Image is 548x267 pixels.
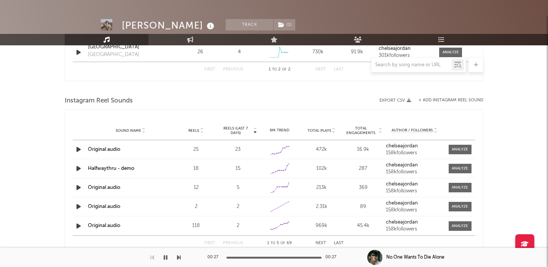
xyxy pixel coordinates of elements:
a: chelseajordan [386,220,443,225]
span: Author / Followers [392,128,433,133]
div: 89 [344,203,382,211]
strong: chelseajordan [386,182,418,187]
div: 102k [303,165,341,173]
strong: chelseajordan [386,163,418,168]
a: Original audio [88,223,120,228]
div: 158k followers [386,189,443,194]
strong: chelseajordan [386,144,418,149]
div: 1 5 69 [258,239,300,248]
button: Next [315,241,326,245]
div: 287 [344,165,382,173]
div: 00:27 [207,253,223,262]
div: 6M Trend [261,128,299,133]
strong: chelseajordan [386,201,418,206]
a: chelseajordan [386,182,443,187]
div: 2.31k [303,203,341,211]
span: Total Plays [307,128,331,133]
div: 00:27 [325,253,341,262]
div: 730k [300,48,336,56]
div: 15 [219,165,257,173]
div: 158k followers [386,169,443,175]
div: 472k [303,146,341,153]
div: 18 [177,165,215,173]
div: 26 [183,48,218,56]
div: 118 [177,222,215,230]
button: Track [226,19,273,30]
button: First [204,241,215,245]
a: Original audio [88,204,120,209]
div: 158k followers [386,150,443,156]
div: 2 [219,222,257,230]
span: Sound Name [116,128,141,133]
div: 91.9k [339,48,375,56]
div: 213k [303,184,341,192]
button: + Add Instagram Reel Sound [419,98,483,102]
button: Previous [223,241,243,245]
strong: chelseajordan [379,46,411,51]
span: Reels (last 7 days) [219,126,252,135]
a: chelseajordan [386,201,443,206]
a: chelseajordan [386,144,443,149]
a: Original audio [88,185,120,190]
span: to [271,241,275,245]
a: chelseajordan [379,46,432,51]
a: Original audio [88,147,120,152]
span: Total Engagements [344,126,378,135]
div: 45.4k [344,222,382,230]
button: Last [334,241,344,245]
div: 4 [238,48,241,56]
div: [GEOGRAPHIC_DATA] [88,51,139,59]
span: ( 1 ) [273,19,296,30]
a: chelseajordan [386,163,443,168]
span: of [280,241,285,245]
strong: chelseajordan [386,220,418,225]
div: 158k followers [386,208,443,213]
div: 5 [219,184,257,192]
div: 16.9k [344,146,382,153]
div: 301k followers [379,53,432,58]
div: 2 [177,203,215,211]
input: Search by song name or URL [371,62,452,68]
div: 23 [219,146,257,153]
div: [PERSON_NAME] [122,19,216,32]
div: No One Wants To Die Alone [386,254,444,261]
a: [GEOGRAPHIC_DATA] [88,43,167,51]
div: 2 [219,203,257,211]
div: + Add Instagram Reel Sound [411,98,483,102]
span: Instagram Reel Sounds [65,96,133,106]
div: 158k followers [386,227,443,232]
div: 969k [303,222,341,230]
button: Export CSV [379,98,411,103]
button: (1) [274,19,295,30]
div: 369 [344,184,382,192]
div: 12 [177,184,215,192]
div: 25 [177,146,215,153]
a: Halfwaythru - demo [88,166,134,171]
span: Reels [188,128,199,133]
